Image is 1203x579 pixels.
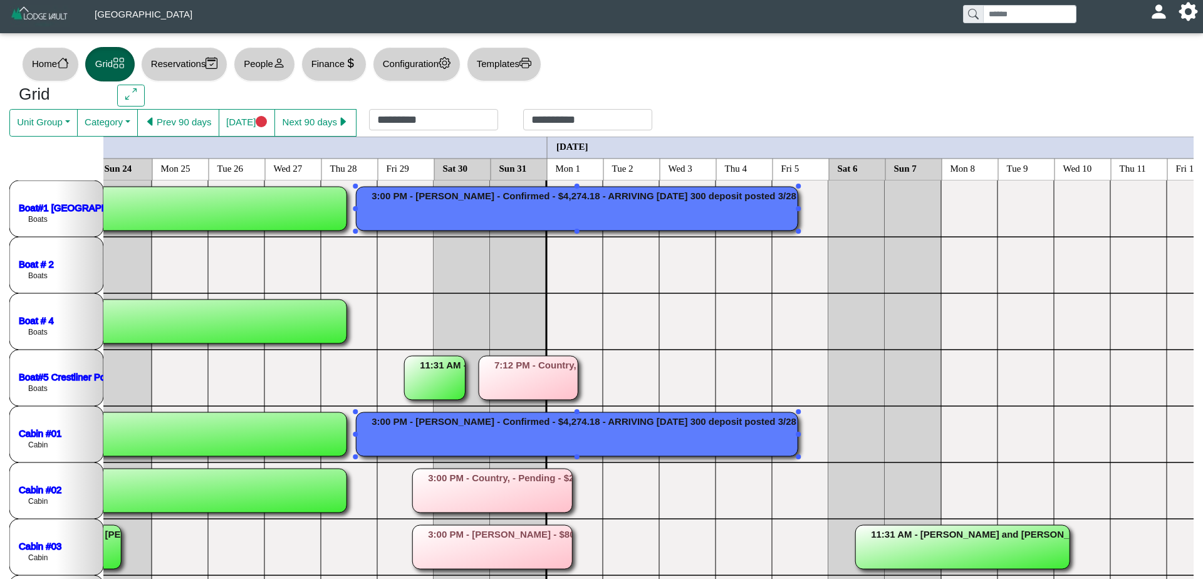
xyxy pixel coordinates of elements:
text: Tue 9 [1007,163,1028,173]
svg: person fill [1154,7,1164,16]
button: Gridgrid [85,47,135,81]
button: Templatesprinter [467,47,541,81]
svg: printer [519,57,531,69]
text: Cabin [28,553,48,562]
button: Peopleperson [234,47,294,81]
svg: house [57,57,69,69]
text: Fri 5 [781,163,799,173]
svg: caret right fill [337,116,349,128]
text: Sun 24 [105,163,132,173]
text: Boats [28,328,48,336]
text: Boats [28,271,48,280]
a: Boat#5 Crestliner Pontoon [19,371,129,382]
text: Sun 31 [499,163,527,173]
text: Wed 3 [669,163,692,173]
button: [DATE]circle fill [219,109,275,137]
text: Fri 29 [387,163,409,173]
button: arrows angle expand [117,85,144,107]
a: Boat#1 [GEOGRAPHIC_DATA] [19,202,149,212]
text: Thu 4 [725,163,747,173]
text: Wed 10 [1063,163,1092,173]
svg: gear [439,57,450,69]
text: Thu 11 [1120,163,1146,173]
text: Tue 26 [217,163,244,173]
input: Check in [369,109,498,130]
svg: currency dollar [345,57,357,69]
text: Sat 6 [838,163,858,173]
svg: calendar2 check [206,57,217,69]
svg: circle fill [256,116,268,128]
a: Boat # 4 [19,315,54,325]
svg: person [273,57,285,69]
a: Cabin #02 [19,484,61,494]
text: Cabin [28,497,48,506]
button: Unit Group [9,109,78,137]
text: Mon 25 [161,163,190,173]
button: Homehouse [22,47,79,81]
a: Boat # 2 [19,258,54,269]
svg: grid [113,57,125,69]
text: Cabin [28,441,48,449]
a: Cabin #03 [19,540,61,551]
text: Tue 2 [612,163,633,173]
img: Z [10,5,70,27]
text: Sat 30 [443,163,468,173]
a: Cabin #01 [19,427,61,438]
text: Boats [28,215,48,224]
button: Financecurrency dollar [301,47,367,81]
text: Mon 1 [556,163,581,173]
text: Mon 8 [950,163,976,173]
svg: gear fill [1184,7,1193,16]
svg: arrows angle expand [125,88,137,100]
text: [DATE] [556,141,588,151]
text: Sun 7 [894,163,917,173]
button: caret left fillPrev 90 days [137,109,219,137]
h3: Grid [19,85,98,105]
text: Boats [28,384,48,393]
svg: search [968,9,978,19]
svg: caret left fill [145,116,157,128]
text: Thu 28 [330,163,357,173]
input: Check out [523,109,652,130]
button: Configurationgear [373,47,461,81]
button: Next 90 dayscaret right fill [274,109,357,137]
button: Reservationscalendar2 check [141,47,227,81]
button: Category [77,109,138,137]
text: Fri 12 [1176,163,1199,173]
text: Wed 27 [274,163,303,173]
